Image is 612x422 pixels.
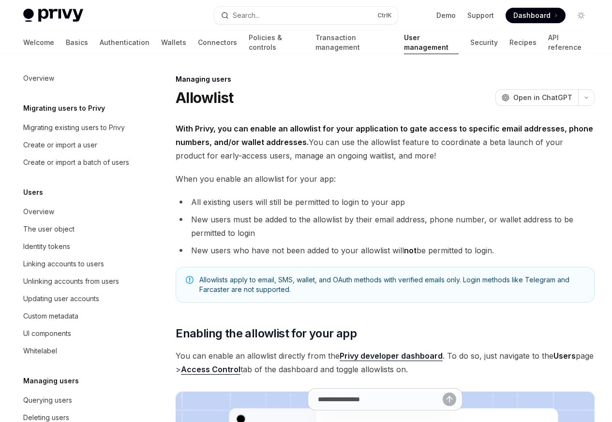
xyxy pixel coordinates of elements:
[23,122,125,133] div: Migrating existing users to Privy
[377,12,392,19] span: Ctrl K
[199,275,584,294] span: Allowlists apply to email, SMS, wallet, and OAuth methods with verified emails only. Login method...
[176,124,593,147] strong: With Privy, you can enable an allowlist for your application to gate access to specific email add...
[15,392,139,409] a: Querying users
[15,70,139,87] a: Overview
[404,246,417,255] strong: not
[176,349,595,376] span: You can enable an allowlist directly from the . To do so, just navigate to the page > tab of the ...
[15,238,139,255] a: Identity tokens
[176,244,595,257] li: New users who have not been added to your allowlist will be permitted to login.
[233,10,260,21] div: Search...
[186,276,194,284] svg: Note
[176,122,595,162] span: You can use the allowlist feature to coordinate a beta launch of your product for early-access us...
[315,31,392,54] a: Transaction management
[176,89,233,106] h1: Allowlist
[176,213,595,240] li: New users must be added to the allowlist by their email address, phone number, or wallet address ...
[495,89,578,106] button: Open in ChatGPT
[176,326,357,341] span: Enabling the allowlist for your app
[467,11,494,20] a: Support
[23,73,54,84] div: Overview
[23,223,75,235] div: The user object
[15,342,139,360] a: Whitelabel
[176,172,595,186] span: When you enable an allowlist for your app:
[15,255,139,273] a: Linking accounts to users
[23,375,79,387] h5: Managing users
[66,31,88,54] a: Basics
[15,325,139,342] a: UI components
[176,74,595,84] div: Managing users
[15,273,139,290] a: Unlinking accounts from users
[15,154,139,171] a: Create or import a batch of users
[470,31,498,54] a: Security
[404,31,459,54] a: User management
[573,8,589,23] button: Toggle dark mode
[23,345,57,357] div: Whitelabel
[15,220,139,238] a: The user object
[15,290,139,307] a: Updating user accounts
[249,31,304,54] a: Policies & controls
[23,9,83,22] img: light logo
[23,328,71,339] div: UI components
[23,310,78,322] div: Custom metadata
[23,258,104,270] div: Linking accounts to users
[548,31,589,54] a: API reference
[15,136,139,154] a: Create or import a user
[100,31,149,54] a: Authentication
[23,139,97,151] div: Create or import a user
[181,364,240,375] a: Access Control
[340,351,443,361] a: Privy developer dashboard
[509,31,537,54] a: Recipes
[176,195,595,209] li: All existing users will still be permitted to login to your app
[23,31,54,54] a: Welcome
[318,389,443,410] input: Ask a question...
[23,241,70,252] div: Identity tokens
[513,93,572,102] span: Open in ChatGPT
[23,157,129,168] div: Create or import a batch of users
[15,307,139,325] a: Custom metadata
[214,7,398,24] button: Open search
[23,102,105,114] h5: Migrating users to Privy
[15,119,139,136] a: Migrating existing users to Privy
[198,31,237,54] a: Connectors
[443,393,456,406] button: Send message
[513,11,551,20] span: Dashboard
[23,276,119,287] div: Unlinking accounts from users
[23,293,99,305] div: Updating user accounts
[436,11,456,20] a: Demo
[15,203,139,220] a: Overview
[506,8,566,23] a: Dashboard
[161,31,186,54] a: Wallets
[23,187,43,198] h5: Users
[553,351,576,361] strong: Users
[23,394,72,406] div: Querying users
[23,206,54,218] div: Overview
